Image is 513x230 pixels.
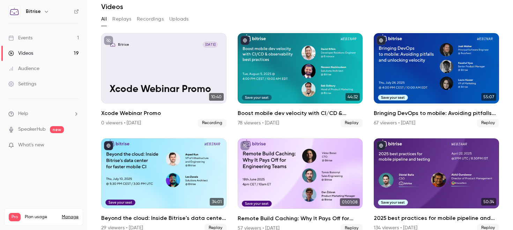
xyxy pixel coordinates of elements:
[104,36,113,45] button: unpublished
[18,126,46,133] a: SpeakerHub
[101,214,226,222] h2: Beyond the cloud: Inside Bitrise's data center for faster mobile CI
[374,33,499,127] a: 55:07Bringing DevOps to mobile: Avoiding pitfalls and unlocking velocity67 viewers • [DATE]Replay
[377,36,386,45] button: published
[101,33,226,127] a: Xcode Webinar PromoBitrise[DATE]Xcode Webinar Promo10:40Xcode Webinar Promo0 viewers • [DATE]Reco...
[62,214,79,220] a: Manage
[9,6,20,17] img: Bitrise
[481,198,496,206] span: 50:34
[345,93,360,101] span: 44:32
[101,2,123,11] h1: Videos
[101,33,226,127] li: Xcode Webinar Promo
[101,120,141,127] div: 0 viewers • [DATE]
[374,109,499,117] h2: Bringing DevOps to mobile: Avoiding pitfalls and unlocking velocity
[341,119,363,127] span: Replay
[374,33,499,127] li: Bringing DevOps to mobile: Avoiding pitfalls and unlocking velocity
[110,84,218,95] p: Xcode Webinar Promo
[18,110,28,117] span: Help
[118,43,129,47] p: Bitrise
[477,119,499,127] span: Replay
[8,65,39,72] div: Audience
[104,141,113,150] button: published
[240,36,250,45] button: published
[101,109,226,117] h2: Xcode Webinar Promo
[169,14,189,25] button: Uploads
[8,80,36,87] div: Settings
[238,33,363,127] li: Boost mobile dev velocity with CI/CD & observability best practices
[198,119,226,127] span: Recording
[481,93,496,101] span: 55:07
[26,8,41,15] h6: Bitrise
[50,126,64,133] span: new
[137,14,164,25] button: Recordings
[25,214,58,220] span: Plan usage
[9,213,21,221] span: Pro
[8,110,79,117] li: help-dropdown-opener
[18,141,44,149] span: What's new
[240,141,250,150] button: unpublished
[238,109,363,117] h2: Boost mobile dev velocity with CI/CD & observability best practices
[8,50,33,57] div: Videos
[340,198,360,206] span: 01:01:08
[374,214,499,222] h2: 2025 best practices for mobile pipeline and testing
[374,120,415,127] div: 67 viewers • [DATE]
[238,120,279,127] div: 78 viewers • [DATE]
[238,214,363,223] h2: Remote Build Caching: Why It Pays Off for Engineering Teams
[210,198,224,206] span: 34:01
[209,93,224,101] span: 10:40
[238,33,363,127] a: 44:32Boost mobile dev velocity with CI/CD & observability best practices78 viewers • [DATE]Replay
[112,14,131,25] button: Replays
[70,142,79,148] iframe: Noticeable Trigger
[377,141,386,150] button: published
[101,14,107,25] button: All
[8,34,32,41] div: Events
[203,41,218,48] span: [DATE]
